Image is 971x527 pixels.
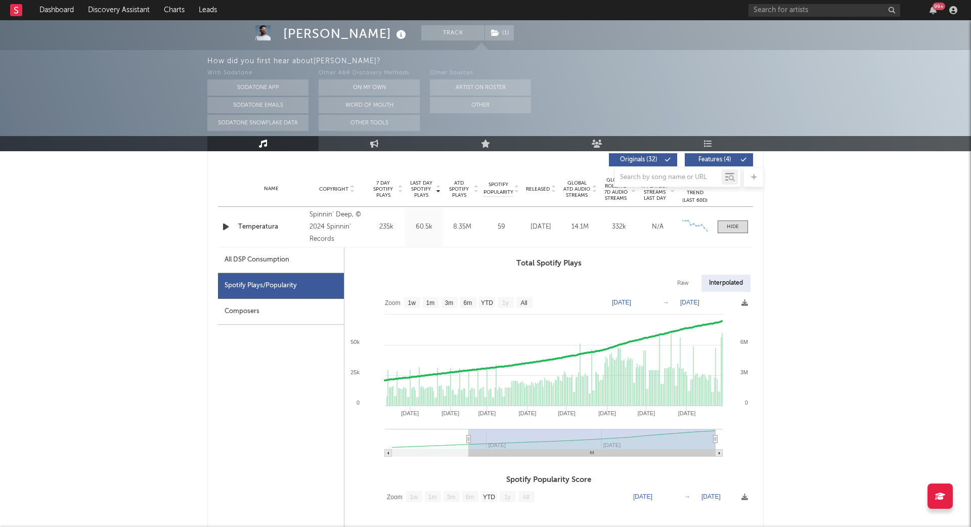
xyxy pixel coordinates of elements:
text: 6m [466,494,474,501]
text: 0 [745,400,748,406]
span: Global ATD Audio Streams [563,180,591,198]
div: All DSP Consumption [225,254,289,266]
span: Spotify Popularity [483,181,513,196]
span: Copyright [319,186,348,192]
div: How did you first hear about [PERSON_NAME] ? [207,55,971,67]
text: YTD [481,299,493,306]
text: → [663,299,669,306]
span: Last Day Spotify Plays [408,180,434,198]
text: 3m [445,299,454,306]
span: Originals ( 32 ) [615,157,662,163]
text: [DATE] [638,410,655,416]
text: 25k [350,369,360,375]
span: ( 1 ) [484,25,514,40]
button: Sodatone Snowflake Data [207,115,308,131]
button: Sodatone Emails [207,97,308,113]
button: (1) [485,25,514,40]
text: All [520,299,527,306]
text: 6m [464,299,472,306]
button: Word Of Mouth [319,97,420,113]
span: Estimated % Playlist Streams Last Day [641,177,669,201]
button: Originals(32) [609,153,677,166]
button: Features(4) [685,153,753,166]
div: Other Sources [430,67,531,79]
button: Sodatone App [207,79,308,96]
text: [DATE] [598,410,616,416]
div: Interpolated [701,275,751,292]
text: 1y [502,299,509,306]
div: 60.5k [408,222,440,232]
text: 3m [447,494,456,501]
button: On My Own [319,79,420,96]
text: Zoom [387,494,403,501]
button: Other [430,97,531,113]
div: 235k [370,222,403,232]
div: [DATE] [524,222,558,232]
button: 99+ [930,6,937,14]
text: [DATE] [633,493,652,500]
h3: Total Spotify Plays [344,257,753,270]
text: 1w [408,299,416,306]
text: 1y [504,494,511,501]
div: 8.35M [446,222,478,232]
text: 1w [410,494,418,501]
text: [DATE] [701,493,721,500]
text: → [684,493,690,500]
text: All [522,494,529,501]
button: Artist on Roster [430,79,531,96]
text: 6M [740,339,748,345]
div: Spinnin' Deep, © 2024 Spinnin' Records [310,209,365,245]
input: Search by song name or URL [615,173,722,182]
div: Composers [218,299,344,325]
div: [PERSON_NAME] [283,25,409,42]
div: Spotify Plays/Popularity [218,273,344,299]
button: Track [421,25,484,40]
div: 14.1M [563,222,597,232]
div: N/A [641,222,675,232]
div: Global Streaming Trend (Last 60D) [680,174,710,204]
text: 1m [428,494,437,501]
span: 7 Day Spotify Plays [370,180,396,198]
text: [DATE] [558,410,576,416]
div: With Sodatone [207,67,308,79]
span: Released [526,186,550,192]
a: Temperatura [238,222,304,232]
text: 50k [350,339,360,345]
div: 59 [483,222,519,232]
text: [DATE] [401,410,419,416]
div: Raw [670,275,696,292]
text: Zoom [385,299,401,306]
text: [DATE] [680,299,699,306]
text: [DATE] [478,410,496,416]
text: [DATE] [519,410,537,416]
div: All DSP Consumption [218,247,344,273]
text: [DATE] [442,410,459,416]
div: 332k [602,222,636,232]
text: 1m [426,299,435,306]
span: Global Rolling 7D Audio Streams [602,177,630,201]
text: [DATE] [612,299,631,306]
input: Search for artists [748,4,900,17]
button: Other Tools [319,115,420,131]
div: Other A&R Discovery Methods [319,67,420,79]
div: Name [238,185,304,193]
text: YTD [483,494,495,501]
h3: Spotify Popularity Score [344,474,753,486]
text: 3M [740,369,748,375]
text: 0 [357,400,360,406]
text: [DATE] [678,410,696,416]
span: ATD Spotify Plays [446,180,472,198]
div: 99 + [933,3,945,10]
span: Features ( 4 ) [691,157,738,163]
